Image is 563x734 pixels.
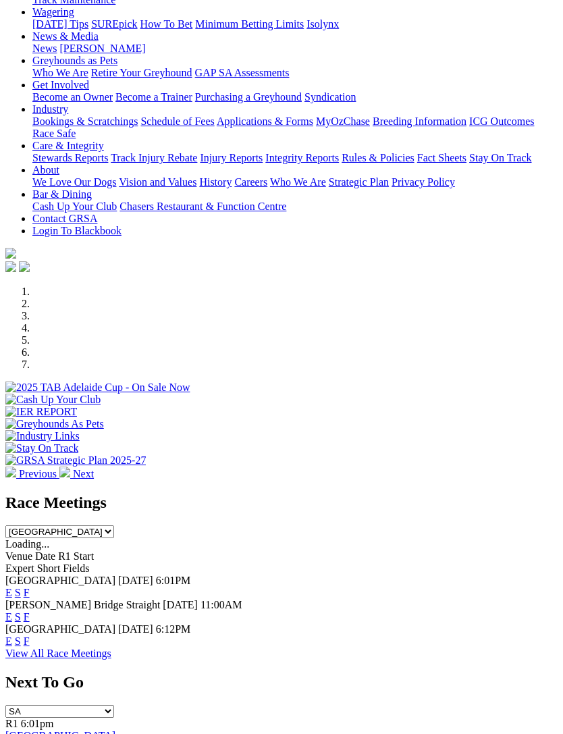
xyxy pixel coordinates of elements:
span: Date [35,550,55,562]
a: Wagering [32,6,74,18]
a: Vision and Values [119,176,196,188]
span: [GEOGRAPHIC_DATA] [5,623,115,635]
a: Integrity Reports [265,152,339,163]
div: Wagering [32,18,558,30]
img: Cash Up Your Club [5,394,101,406]
span: 6:12PM [156,623,191,635]
span: Short [37,562,61,574]
img: chevron-right-pager-white.svg [59,467,70,477]
a: How To Bet [140,18,193,30]
a: E [5,587,12,598]
span: Next [73,468,94,479]
span: Fields [63,562,89,574]
span: Venue [5,550,32,562]
div: Greyhounds as Pets [32,67,558,79]
a: F [24,611,30,623]
a: F [24,587,30,598]
div: News & Media [32,43,558,55]
div: Get Involved [32,91,558,103]
div: Bar & Dining [32,201,558,213]
a: Isolynx [306,18,339,30]
div: About [32,176,558,188]
img: GRSA Strategic Plan 2025-27 [5,454,146,467]
a: Become an Owner [32,91,113,103]
a: Login To Blackbook [32,225,122,236]
img: chevron-left-pager-white.svg [5,467,16,477]
a: Who We Are [270,176,326,188]
span: [DATE] [163,599,198,610]
a: View All Race Meetings [5,648,111,659]
a: Minimum Betting Limits [195,18,304,30]
span: Loading... [5,538,49,550]
a: We Love Our Dogs [32,176,116,188]
a: [DATE] Tips [32,18,88,30]
span: R1 Start [58,550,94,562]
a: Injury Reports [200,152,263,163]
a: Purchasing a Greyhound [195,91,302,103]
a: Chasers Restaurant & Function Centre [119,201,286,212]
a: Cash Up Your Club [32,201,117,212]
span: [GEOGRAPHIC_DATA] [5,575,115,586]
span: R1 [5,718,18,729]
a: News & Media [32,30,99,42]
a: Rules & Policies [342,152,414,163]
span: Previous [19,468,57,479]
img: Industry Links [5,430,80,442]
a: MyOzChase [316,115,370,127]
span: 11:00AM [200,599,242,610]
span: [PERSON_NAME] Bridge Straight [5,599,160,610]
div: Care & Integrity [32,152,558,164]
a: News [32,43,57,54]
a: Track Injury Rebate [111,152,197,163]
a: Bar & Dining [32,188,92,200]
a: Get Involved [32,79,89,90]
img: IER REPORT [5,406,77,418]
a: Become a Trainer [115,91,192,103]
a: History [199,176,232,188]
a: Schedule of Fees [140,115,214,127]
a: Applications & Forms [217,115,313,127]
h2: Next To Go [5,673,558,691]
a: E [5,611,12,623]
a: Race Safe [32,128,76,139]
span: Expert [5,562,34,574]
img: logo-grsa-white.png [5,248,16,259]
a: Bookings & Scratchings [32,115,138,127]
a: [PERSON_NAME] [59,43,145,54]
div: Industry [32,115,558,140]
img: Stay On Track [5,442,78,454]
h2: Race Meetings [5,494,558,512]
a: Stewards Reports [32,152,108,163]
a: GAP SA Assessments [195,67,290,78]
a: S [15,587,21,598]
a: E [5,635,12,647]
img: twitter.svg [19,261,30,272]
a: Careers [234,176,267,188]
a: Fact Sheets [417,152,466,163]
a: SUREpick [91,18,137,30]
a: Next [59,468,94,479]
a: Contact GRSA [32,213,97,224]
a: Strategic Plan [329,176,389,188]
a: S [15,635,21,647]
span: [DATE] [118,575,153,586]
a: About [32,164,59,176]
a: Previous [5,468,59,479]
a: ICG Outcomes [469,115,534,127]
a: Who We Are [32,67,88,78]
a: Syndication [304,91,356,103]
span: 6:01pm [21,718,54,729]
a: Breeding Information [373,115,466,127]
a: S [15,611,21,623]
span: [DATE] [118,623,153,635]
img: facebook.svg [5,261,16,272]
span: 6:01PM [156,575,191,586]
a: Care & Integrity [32,140,104,151]
a: Industry [32,103,68,115]
img: Greyhounds As Pets [5,418,104,430]
a: Privacy Policy [392,176,455,188]
img: 2025 TAB Adelaide Cup - On Sale Now [5,382,190,394]
a: Greyhounds as Pets [32,55,117,66]
a: F [24,635,30,647]
a: Stay On Track [469,152,531,163]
